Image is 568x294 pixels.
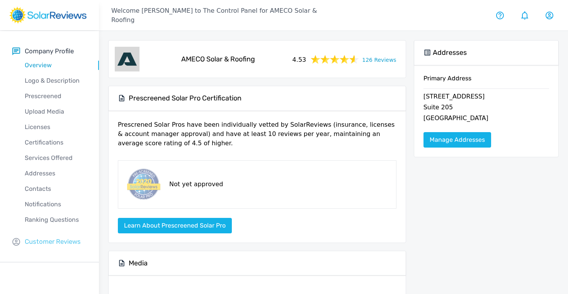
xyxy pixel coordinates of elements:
p: [STREET_ADDRESS] [423,92,549,103]
a: Ranking Questions [12,212,99,228]
p: Not yet approved [169,180,223,189]
p: Ranking Questions [12,215,99,224]
a: Upload Media [12,104,99,119]
a: Overview [12,58,99,73]
p: Welcome [PERSON_NAME] to The Control Panel for AMECO Solar & Roofing [111,6,333,25]
a: Licenses [12,119,99,135]
button: Learn about Prescreened Solar Pro [118,218,232,233]
p: Services Offered [12,153,99,163]
a: Notifications [12,197,99,212]
a: Services Offered [12,150,99,166]
a: Prescreened [12,88,99,104]
img: prescreened-badge.png [124,167,162,202]
p: Upload Media [12,107,99,116]
a: Manage Addresses [423,132,491,148]
h5: Addresses [433,48,467,57]
p: Licenses [12,122,99,132]
a: Logo & Description [12,73,99,88]
h5: AMECO Solar & Roofing [181,55,255,64]
h5: Prescreened Solar Pro Certification [129,94,241,103]
p: Customer Reviews [25,237,81,246]
p: Suite 205 [423,103,549,114]
h6: Primary Address [423,75,549,88]
a: Learn about Prescreened Solar Pro [118,222,232,229]
p: Logo & Description [12,76,99,85]
p: Prescreened [12,92,99,101]
p: Overview [12,61,99,70]
a: 126 Reviews [362,54,396,64]
p: [GEOGRAPHIC_DATA] [423,114,549,124]
a: Addresses [12,166,99,181]
span: 4.53 [293,54,306,65]
p: Prescrened Solar Pros have been individually vetted by SolarReviews (insurance, licenses & accoun... [118,120,396,154]
p: Certifications [12,138,99,147]
a: Contacts [12,181,99,197]
h5: Media [129,259,148,268]
p: Addresses [12,169,99,178]
p: Contacts [12,184,99,194]
p: Notifications [12,200,99,209]
a: Certifications [12,135,99,150]
p: Company Profile [25,46,74,56]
